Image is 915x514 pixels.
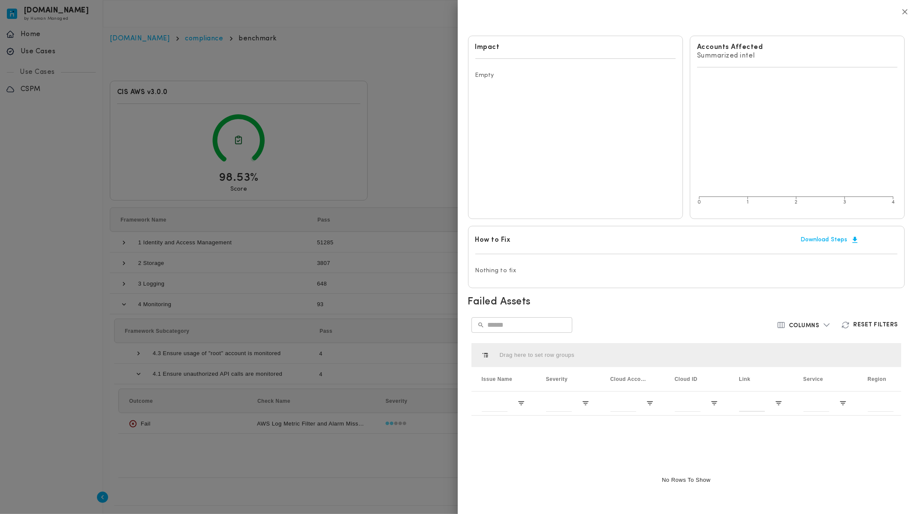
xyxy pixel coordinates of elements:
tspan: 0 [698,200,701,205]
button: Columns [772,317,836,333]
tspan: 1 [747,200,749,205]
span: Service [803,376,823,382]
h6: Reset Filters [853,321,898,329]
span: Issue Name [482,376,513,382]
button: Open Filter Menu [775,399,783,407]
button: Download Steps [797,233,861,247]
p: Nothing to fix [475,267,898,275]
button: Reset Filters [836,317,905,333]
h6: Accounts Affected [697,43,897,52]
div: Row Groups [500,352,575,358]
span: Link [739,376,751,382]
button: Open Filter Menu [711,399,719,407]
input: Link Filter Input [739,395,765,412]
button: Open Filter Menu [840,399,847,407]
span: Drag here to set row groups [500,352,575,358]
span: Cloud ID [675,376,698,382]
tspan: 3 [843,200,846,205]
p: Empty [475,72,676,79]
button: Open Filter Menu [646,399,654,407]
span: Cloud Account Name [610,376,646,382]
h4: Failed Assets [468,295,531,309]
button: Open Filter Menu [582,399,590,407]
h6: Impact [475,43,676,52]
span: Severity [546,376,568,382]
p: Summarized intel [697,52,897,60]
h6: How to Fix [475,236,510,244]
tspan: 2 [794,200,798,205]
button: Open Filter Menu [518,399,525,407]
h6: Columns [789,322,819,330]
tspan: 4 [891,200,895,205]
span: Region [868,376,887,382]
